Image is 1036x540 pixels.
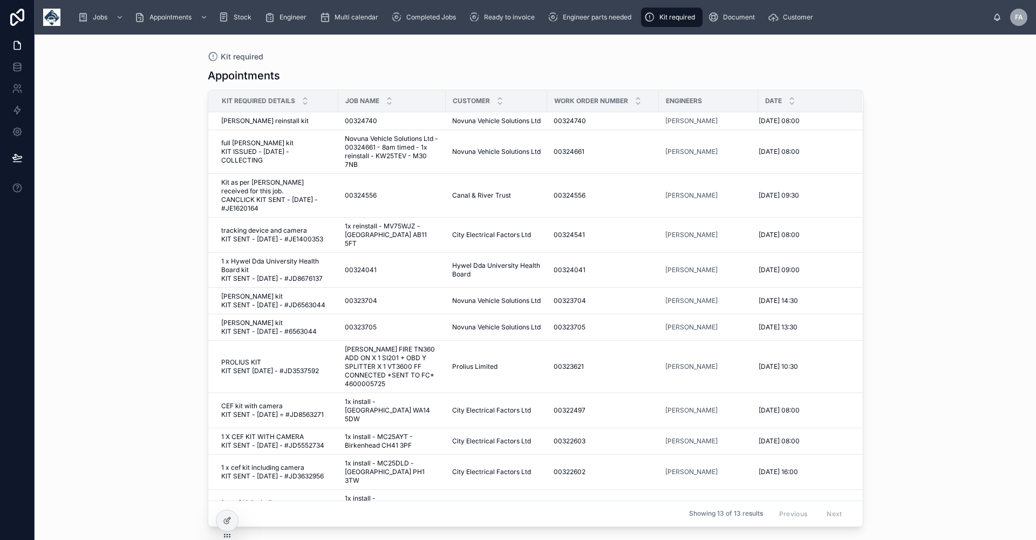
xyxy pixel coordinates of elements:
[221,358,332,375] a: PROLIUS KIT KIT SENT [DATE] - #JD3537592
[345,191,439,200] a: 00324556
[221,292,332,309] a: [PERSON_NAME] kit KIT SENT - [DATE] - #JD6563044
[554,231,652,239] a: 00324541
[665,296,718,305] a: [PERSON_NAME]
[665,191,752,200] a: [PERSON_NAME]
[665,147,752,156] a: [PERSON_NAME]
[765,97,782,105] span: Date
[345,494,439,520] span: 1x install - [GEOGRAPHIC_DATA] EH16 5UY
[452,191,541,200] a: Canal & River Trust
[221,117,309,125] span: [PERSON_NAME] reinstall kit
[554,362,652,371] a: 00323621
[759,437,800,446] span: [DATE] 08:00
[345,117,377,125] span: 00324740
[665,231,752,239] a: [PERSON_NAME]
[665,437,718,446] span: [PERSON_NAME]
[554,147,652,156] a: 00324661
[345,323,377,332] span: 00323705
[208,68,280,83] h1: Appointments
[345,266,377,274] span: 00324041
[665,231,718,239] a: [PERSON_NAME]
[665,147,718,156] a: [PERSON_NAME]
[554,97,628,105] span: Work Order Number
[452,323,541,332] span: Novuna Vehicle Solutions Ltd
[554,468,585,476] span: 00322602
[222,97,295,105] span: Kit Required Details
[452,437,531,446] span: City Electrical Factors Ltd
[665,362,752,371] a: [PERSON_NAME]
[149,13,192,22] span: Appointments
[759,323,798,332] span: [DATE] 13:30
[554,468,652,476] a: 00322602
[723,13,755,22] span: Document
[453,97,490,105] span: Customer
[759,117,849,125] a: [DATE] 08:00
[345,296,377,305] span: 00323704
[554,323,585,332] span: 00323705
[554,117,586,125] span: 00324740
[345,266,439,274] a: 00324041
[759,323,849,332] a: [DATE] 13:30
[554,266,652,274] a: 00324041
[759,468,798,476] span: [DATE] 16:00
[345,397,439,423] a: 1x install - [GEOGRAPHIC_DATA] WA14 5DW
[759,406,800,415] span: [DATE] 08:00
[554,323,652,332] a: 00323705
[665,323,718,332] span: [PERSON_NAME]
[689,510,763,518] span: Showing 13 of 13 results
[665,117,718,125] a: [PERSON_NAME]
[345,222,439,248] span: 1x reinstall - MV75WJZ - [GEOGRAPHIC_DATA] AB11 5FT
[221,402,332,419] a: CEF kit with camera KIT SENT - [DATE] = #JD8563271
[759,191,849,200] a: [DATE] 09:30
[452,468,531,476] span: City Electrical Factors Ltd
[452,362,541,371] a: Prolius Limited
[221,463,332,481] a: 1 x cef kit including camera KIT SENT - [DATE] - #JD3632956
[554,191,585,200] span: 00324556
[765,8,821,27] a: Customer
[705,8,762,27] a: Document
[280,13,306,22] span: Engineer
[452,406,541,415] a: City Electrical Factors Ltd
[43,9,60,26] img: App logo
[221,178,332,213] span: Kit as per [PERSON_NAME] received for this job. CANCLICK KIT SENT - [DATE] - #JE1620164
[452,261,541,279] a: Hywel Dda University Health Board
[659,13,695,22] span: Kit required
[316,8,386,27] a: Multi calendar
[759,231,849,239] a: [DATE] 08:00
[452,231,541,239] a: City Electrical Factors Ltd
[554,266,585,274] span: 00324041
[466,8,542,27] a: Ready to invoice
[221,51,263,62] span: Kit required
[554,147,584,156] span: 00324661
[452,117,541,125] span: Novuna Vehicle Solutions Ltd
[345,433,439,450] a: 1x install - MC25AYT - Birkenhead CH41 3PF
[554,296,652,305] a: 00323704
[665,191,718,200] a: [PERSON_NAME]
[452,191,511,200] span: Canal & River Trust
[554,117,652,125] a: 00324740
[345,191,377,200] span: 00324556
[452,296,541,305] a: Novuna Vehicle Solutions Ltd
[665,437,752,446] a: [PERSON_NAME]
[783,13,813,22] span: Customer
[452,147,541,156] a: Novuna Vehicle Solutions Ltd
[665,406,752,415] a: [PERSON_NAME]
[221,139,332,165] a: full [PERSON_NAME] kit KIT ISSUED - [DATE] - COLLECTING
[221,319,332,336] span: [PERSON_NAME] kit KIT SENT - [DATE] - #6563044
[484,13,535,22] span: Ready to invoice
[345,459,439,485] span: 1x install - MC25DLD - [GEOGRAPHIC_DATA] PH1 3TW
[131,8,213,27] a: Appointments
[759,266,849,274] a: [DATE] 09:00
[554,437,652,446] a: 00322603
[74,8,129,27] a: Jobs
[221,226,332,244] a: tracking device and camera KIT SENT - [DATE] - #JE1400353
[234,13,251,22] span: Stock
[665,266,718,274] span: [PERSON_NAME]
